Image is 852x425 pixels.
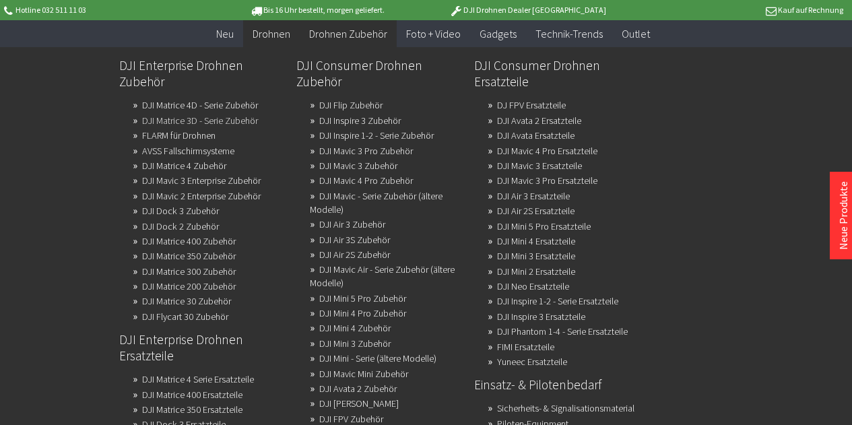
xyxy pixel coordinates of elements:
a: DJI Air 2S Zubehör [319,245,390,264]
p: DJI Drohnen Dealer [GEOGRAPHIC_DATA] [422,2,632,18]
a: Technik-Trends [526,20,612,48]
a: DJI Consumer Drohnen Ersatzteile [474,54,641,93]
p: Hotline 032 511 11 03 [2,2,212,18]
a: DJI Air 2S Ersatzteile [497,201,575,220]
a: DJI Flip Zubehör [319,96,383,115]
a: DJI Mavic - Serie Zubehör (ältere Modelle) [310,187,443,219]
a: DJI Dock 2 Zubehör [142,217,219,236]
a: DJI Matrice 400 Zubehör [142,232,236,251]
a: Einsatz- & Pilotenbedarf [474,373,641,396]
a: DJI Matrice 3D - Serie Zubehör [142,111,258,130]
a: DJI Mini 4 Ersatzteile [497,232,575,251]
a: FIMI Ersatzteile [497,337,554,356]
a: DJI Neo Ersatzteile [497,277,569,296]
a: DJI Air 3S Zubehör [319,230,390,249]
a: DJI Mavic Air - Serie Zubehör (ältere Modelle) [310,260,455,292]
a: Sicherheits- & Signalisationsmaterial [497,399,634,418]
a: DJI Mini 5 Pro Zubehör [319,289,406,308]
span: Foto + Video [406,27,461,40]
a: DJI Inspire 1-2 - Serie Zubehör [319,126,434,145]
span: Drohnen Zubehör [309,27,387,40]
a: DJI Inspire 3 Ersatzteile [497,307,585,326]
a: DJI Dock 3 Zubehör [142,201,219,220]
a: DJI Matrice 300 Zubehör [142,262,236,281]
a: DJI Matrice 30 Zubehör [142,292,231,310]
span: Technik-Trends [535,27,603,40]
a: DJI Inspire 1-2 - Serie Ersatzteile [497,292,618,310]
a: DJI Mini 5 Pro Ersatzteile [497,217,591,236]
a: DJI Mavic Mini Zubehör [319,364,408,383]
a: DJI Enterprise Drohnen Ersatzteile [119,328,286,367]
span: Drohnen [253,27,290,40]
a: DJI Matrice 350 Zubehör [142,247,236,265]
a: DJI Phantom 1-4 - Serie Ersatzteile [497,322,628,341]
a: DJI Mavic 2 Enterprise Zubehör [142,187,261,205]
a: DJI Matrice 200 Zubehör [142,277,236,296]
a: DJI Air 3 Zubehör [319,215,385,234]
span: Outlet [622,27,650,40]
a: DJI Mini - Serie (ältere Modelle) [319,349,436,368]
a: DJI Mavic 3 Pro Ersatzteile [497,171,597,190]
p: Kauf auf Rechnung [633,2,843,18]
a: DJI Mavic 3 Enterprise Zubehör [142,171,261,190]
a: DJI Enterprise Drohnen Zubehör [119,54,286,93]
a: DJI Avata Ersatzteile [497,126,575,145]
a: DJI Mini 2 Ersatzteile [497,262,575,281]
a: DJI Mini 4 Zubehör [319,319,391,337]
a: DJI Mavic 4 Pro Zubehör [319,171,413,190]
a: DJI Mavic 3 Zubehör [319,156,397,175]
a: FLARM für Drohnen [142,126,216,145]
a: DJI Air 3 Ersatzteile [497,187,570,205]
a: DJI Avata Zubehör [319,394,399,413]
a: DJI Mavic 3 Ersatzteile [497,156,582,175]
a: Yuneec Ersatzteile [497,352,567,371]
span: Neu [216,27,234,40]
a: DJI Mavic 4 Pro Ersatzteile [497,141,597,160]
a: DJI Avata 2 Ersatzteile [497,111,581,130]
a: Drohnen [243,20,300,48]
a: DJI Matrice 4D - Serie Zubehör [142,96,258,115]
a: DJI Mavic 3 Pro Zubehör [319,141,413,160]
a: Gadgets [470,20,526,48]
a: DJ FPV Ersatzteile [497,96,566,115]
a: DJI Mini 3 Zubehör [319,334,391,353]
a: AVSS Fallschirmsysteme [142,141,234,160]
a: Outlet [612,20,659,48]
a: DJI Matrice 4 Serie Ersatzteile [142,370,254,389]
a: DJI Matrice 400 Ersatzteile [142,385,242,404]
a: DJI Mini 3 Ersatzteile [497,247,575,265]
a: DJI Inspire 3 Zubehör [319,111,401,130]
a: Foto + Video [397,20,470,48]
a: Neue Produkte [837,181,850,250]
a: DJI Avata 2 Zubehör [319,379,397,398]
a: DJI Flycart 30 Zubehör [142,307,228,326]
a: DJI Matrice 350 Ersatzteile [142,400,242,419]
p: Bis 16 Uhr bestellt, morgen geliefert. [212,2,422,18]
a: DJI Matrice 4 Zubehör [142,156,226,175]
a: Drohnen Zubehör [300,20,397,48]
a: Neu [207,20,243,48]
a: DJI Mini 4 Pro Zubehör [319,304,406,323]
a: DJI Consumer Drohnen Zubehör [296,54,463,93]
span: Gadgets [480,27,517,40]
